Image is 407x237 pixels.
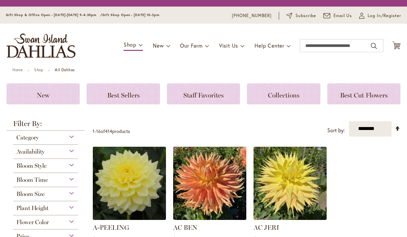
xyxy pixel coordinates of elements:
[232,12,272,19] a: [PHONE_NUMBER]
[295,12,316,19] span: Subscribe
[37,91,50,99] span: New
[16,219,49,226] span: Flower Color
[247,83,320,104] a: Collections
[16,205,49,212] span: Plant Height
[153,42,164,49] span: New
[254,147,327,220] img: AC Jeri
[327,83,400,104] a: Best Cut Flowers
[105,128,112,134] span: 414
[124,41,136,48] span: Shop
[167,83,240,104] a: Staff Favorites
[93,224,129,231] a: A-PEELING
[16,176,48,183] span: Bloom Time
[254,42,284,49] span: Help Center
[219,42,238,49] span: Visit Us
[183,91,224,99] span: Staff Favorites
[323,12,352,19] a: Email Us
[334,12,352,19] span: Email Us
[359,12,401,19] a: Log In/Register
[368,12,401,19] span: Log In/Register
[34,67,43,72] a: Shop
[87,83,160,104] a: Best Sellers
[340,91,388,99] span: Best Cut Flowers
[16,190,45,198] span: Bloom Size
[16,148,45,155] span: Availability
[286,12,316,19] a: Subscribe
[7,120,85,131] strong: Filter By:
[16,162,47,169] span: Bloom Style
[93,147,166,220] img: A-Peeling
[92,128,94,134] span: 1
[180,42,202,49] span: Our Farm
[173,215,246,221] a: AC BEN
[254,215,327,221] a: AC Jeri
[102,13,159,17] span: Gift Shop Open - [DATE] 10-3pm
[107,91,140,99] span: Best Sellers
[6,13,102,17] span: Gift Shop & Office Open - [DATE]-[DATE] 9-4:30pm /
[12,67,23,72] a: Home
[7,33,75,58] a: store logo
[327,124,345,137] label: Sort by:
[96,128,101,134] span: 16
[268,91,299,99] span: Collections
[92,126,130,137] p: - of products
[16,134,39,141] span: Category
[7,83,80,104] a: New
[93,215,166,221] a: A-Peeling
[371,41,377,51] button: Search
[55,67,75,72] strong: All Dahlias
[254,224,279,231] a: AC JERI
[173,147,246,220] img: AC BEN
[173,224,197,231] a: AC BEN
